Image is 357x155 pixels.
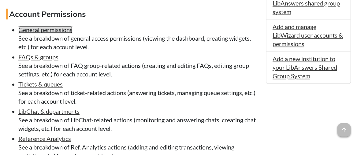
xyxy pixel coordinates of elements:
[18,80,260,105] li: See a breakdown of ticket-related actions (answering tickets, managing queue settings, etc.) for ...
[18,53,260,78] li: See a breakdown of FAQ group-related actions (creating and editing FAQs, editing group settings, ...
[337,124,351,131] a: arrow_upward
[273,23,343,47] a: Add and manage LibWizard user accounts & permissions
[18,135,71,142] a: Reference Analytics
[18,26,73,33] a: General permissions
[18,107,260,133] li: See a breakdown of LibChat-related actions (monitoring and answering chats, creating chat widgets...
[18,53,58,61] a: FAQs & groups
[18,25,260,51] li: See a breakdown of general access permissions (viewing the dashboard, creating widgets, etc.) for...
[337,123,351,137] span: arrow_upward
[18,108,80,115] a: LibChat & departments
[273,55,337,79] a: Add a new institution to your LibAnswers Shared Group System
[6,9,260,19] h4: Account Permissions
[18,80,63,88] a: Tickets & queues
